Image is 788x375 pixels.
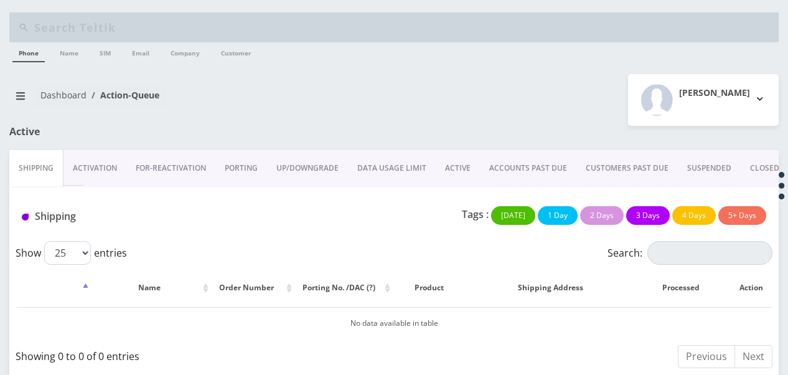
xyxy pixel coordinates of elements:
[9,82,385,118] nav: breadcrumb
[9,126,253,138] h1: Active
[93,42,117,61] a: SIM
[44,241,91,265] select: Showentries
[395,270,464,306] th: Product
[34,16,776,39] input: Search Teltik
[12,42,45,62] a: Phone
[22,214,29,221] img: Shipping
[672,206,716,225] button: 4 Days
[126,42,156,61] a: Email
[22,211,258,222] h1: Shipping
[679,88,750,98] h2: [PERSON_NAME]
[580,206,624,225] button: 2 Days
[607,241,772,265] label: Search:
[215,150,267,186] a: PORTING
[164,42,206,61] a: Company
[538,206,578,225] button: 1 Day
[576,150,678,186] a: CUSTOMERS PAST DUE
[436,150,480,186] a: ACTIVE
[16,344,385,364] div: Showing 0 to 0 of 0 entries
[126,150,215,186] a: FOR-REActivation
[678,150,741,186] a: SUSPENDED
[17,270,91,306] th: : activate to sort column descending
[17,307,771,339] td: No data available in table
[296,270,393,306] th: Porting No. /DAC (?): activate to sort column ascending
[731,270,771,306] th: Action
[638,270,730,306] th: Processed: activate to sort column ascending
[734,345,772,368] a: Next
[87,88,159,102] li: Action-Queue
[628,74,779,126] button: [PERSON_NAME]
[215,42,258,61] a: Customer
[480,150,576,186] a: ACCOUNTS PAST DUE
[348,150,436,186] a: DATA USAGE LIMIT
[465,270,637,306] th: Shipping Address
[267,150,348,186] a: UP/DOWNGRADE
[462,207,489,222] p: Tags :
[40,89,87,101] a: Dashboard
[9,150,63,186] a: Shipping
[678,345,735,368] a: Previous
[93,270,212,306] th: Name: activate to sort column ascending
[63,150,126,186] a: Activation
[647,241,772,265] input: Search:
[16,241,127,265] label: Show entries
[54,42,85,61] a: Name
[491,206,535,225] button: [DATE]
[213,270,295,306] th: Order Number: activate to sort column ascending
[718,206,766,225] button: 5+ Days
[626,206,670,225] button: 3 Days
